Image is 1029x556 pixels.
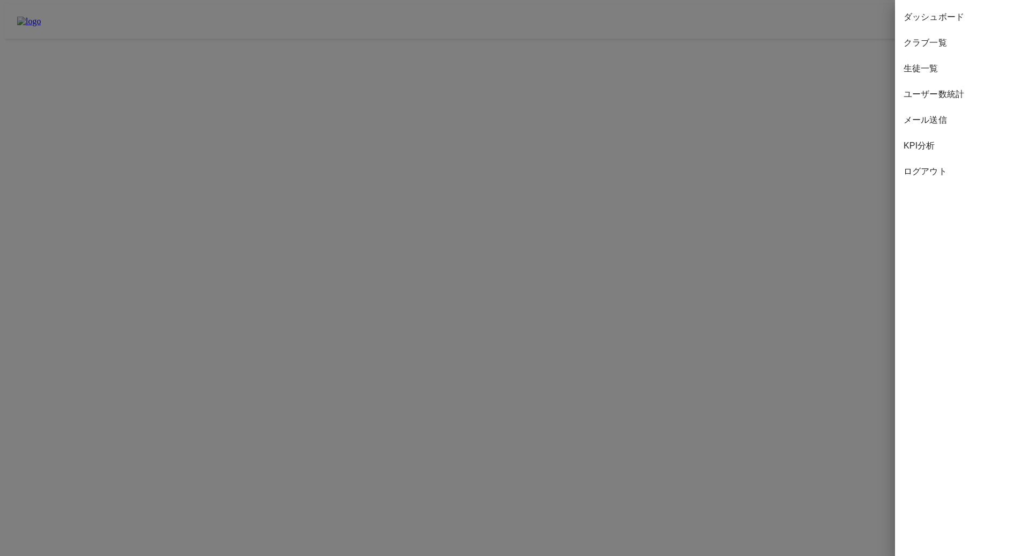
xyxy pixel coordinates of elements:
[895,107,1029,133] div: メール送信
[904,36,1020,49] span: クラブ一覧
[904,139,1020,152] span: KPI分析
[895,30,1029,56] div: クラブ一覧
[904,114,1020,127] span: メール送信
[904,88,1020,101] span: ユーザー数統計
[904,62,1020,75] span: 生徒一覧
[904,165,1020,178] span: ログアウト
[895,159,1029,184] div: ログアウト
[895,81,1029,107] div: ユーザー数統計
[895,56,1029,81] div: 生徒一覧
[904,11,1020,24] span: ダッシュボード
[895,133,1029,159] div: KPI分析
[895,4,1029,30] div: ダッシュボード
